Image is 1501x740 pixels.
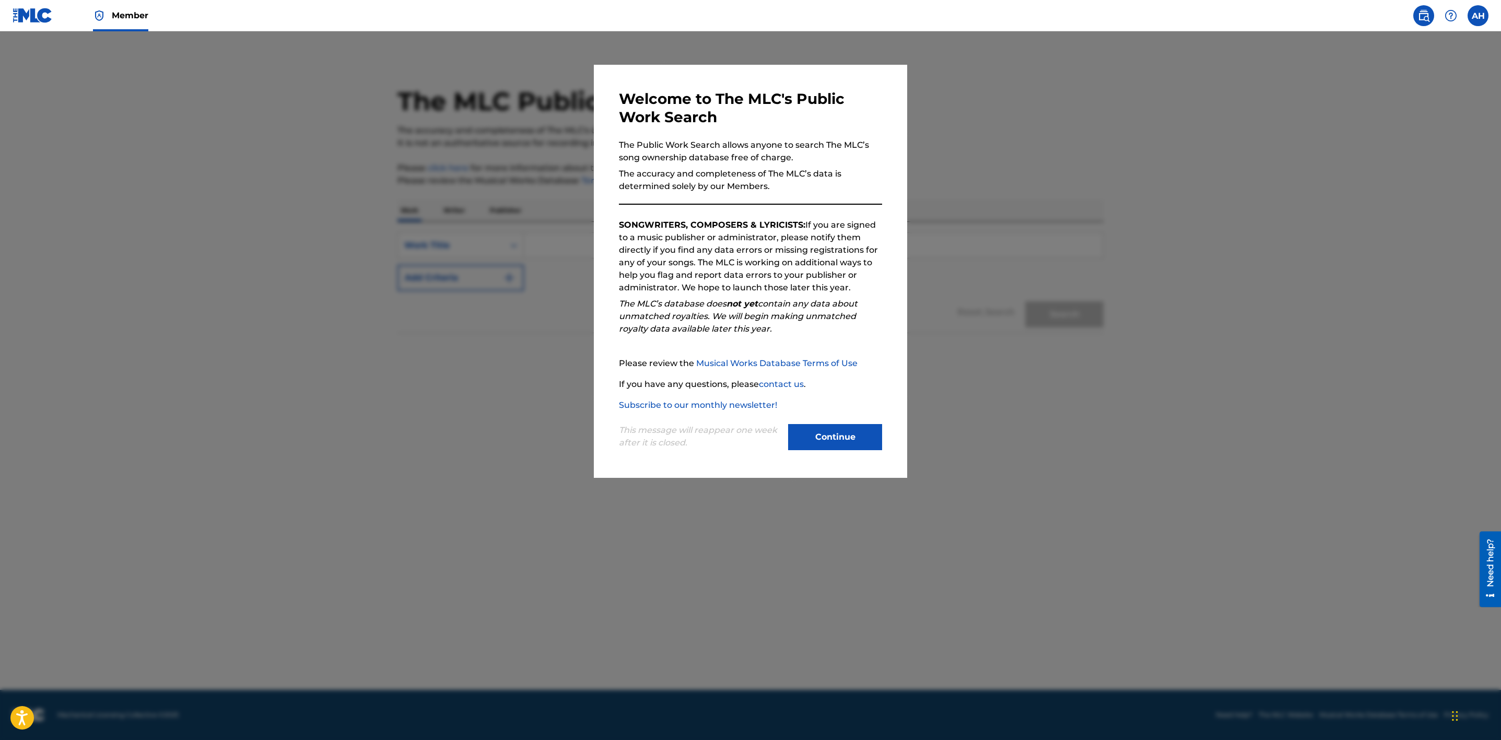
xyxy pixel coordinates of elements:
p: This message will reappear one week after it is closed. [619,424,782,449]
p: If you are signed to a music publisher or administrator, please notify them directly if you find ... [619,219,882,294]
strong: not yet [726,299,758,309]
div: Help [1440,5,1461,26]
img: MLC Logo [13,8,53,23]
a: Public Search [1413,5,1434,26]
iframe: Chat Widget [1449,690,1501,740]
a: contact us [759,379,804,389]
span: Member [112,9,148,21]
h3: Welcome to The MLC's Public Work Search [619,90,882,126]
p: Please review the [619,357,882,370]
img: Top Rightsholder [93,9,105,22]
p: If you have any questions, please . [619,378,882,391]
div: Drag [1452,700,1458,732]
button: Continue [788,424,882,450]
iframe: Resource Center [1472,531,1501,607]
strong: SONGWRITERS, COMPOSERS & LYRICISTS: [619,220,805,230]
em: The MLC’s database does contain any data about unmatched royalties. We will begin making unmatche... [619,299,858,334]
a: Subscribe to our monthly newsletter! [619,400,777,410]
img: search [1417,9,1430,22]
p: The Public Work Search allows anyone to search The MLC’s song ownership database free of charge. [619,139,882,164]
a: Musical Works Database Terms of Use [696,358,858,368]
div: Need help? [11,7,26,55]
p: The accuracy and completeness of The MLC’s data is determined solely by our Members. [619,168,882,193]
div: User Menu [1468,5,1488,26]
img: help [1445,9,1457,22]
